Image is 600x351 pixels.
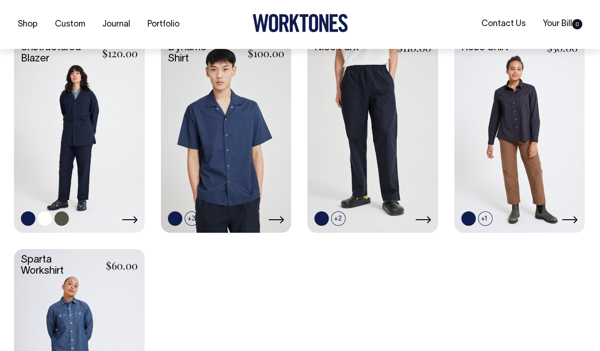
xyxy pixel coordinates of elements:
a: Custom [51,17,89,32]
a: Your Bill0 [539,16,586,32]
span: +2 [331,211,346,226]
a: Journal [99,17,134,32]
a: Shop [14,17,41,32]
span: +3 [185,211,199,226]
a: Contact Us [478,16,529,32]
a: Portfolio [144,17,183,32]
span: +1 [478,211,493,226]
span: 0 [572,19,582,29]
